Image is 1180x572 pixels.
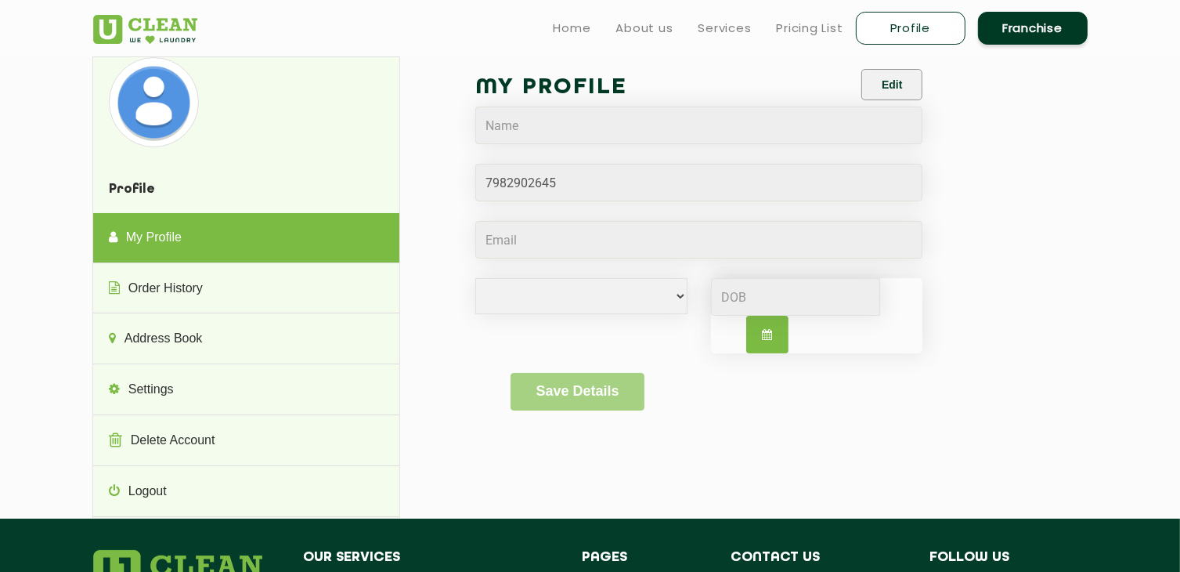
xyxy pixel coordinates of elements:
[861,69,922,100] button: Edit
[711,278,881,316] input: DOB
[777,19,843,38] a: Pricing List
[475,221,923,259] input: Email
[113,61,195,143] img: avatardefault_92824.png
[511,373,644,411] button: Save Details
[698,19,752,38] a: Services
[616,19,673,38] a: About us
[93,264,399,314] a: Order History
[856,12,965,45] a: Profile
[475,107,923,144] input: Name
[93,213,399,263] a: My Profile
[93,314,399,364] a: Address Book
[475,69,699,107] h2: My Profile
[978,12,1088,45] a: Franchise
[554,19,591,38] a: Home
[93,15,197,44] img: UClean Laundry and Dry Cleaning
[93,167,399,213] h4: Profile
[93,365,399,415] a: Settings
[93,467,399,517] a: Logout
[93,416,399,466] a: Delete Account
[475,164,923,201] input: Phone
